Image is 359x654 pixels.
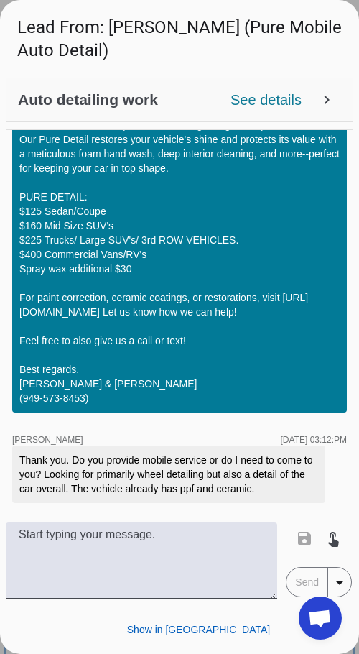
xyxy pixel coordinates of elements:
div: Hi [PERSON_NAME], Thanks for contacting Pure Auto Collective! With our 5-star Yelp rating, we're ... [19,75,340,405]
span: See details [230,93,302,107]
h2: Auto detailing work [18,93,158,107]
mat-icon: arrow_drop_down [331,574,348,591]
button: Show in [GEOGRAPHIC_DATA] [116,617,281,643]
div: Thank you. Do you provide mobile service or do I need to come to you? Looking for primarily wheel... [19,453,318,496]
div: [DATE] 03:12:PM [281,436,347,444]
span: Show in [GEOGRAPHIC_DATA] [127,624,270,635]
span: [PERSON_NAME] [12,435,83,445]
div: Open chat [299,597,342,640]
button: Close [293,617,342,643]
mat-icon: expand_more [318,91,335,109]
mat-icon: touch_app [325,530,342,547]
